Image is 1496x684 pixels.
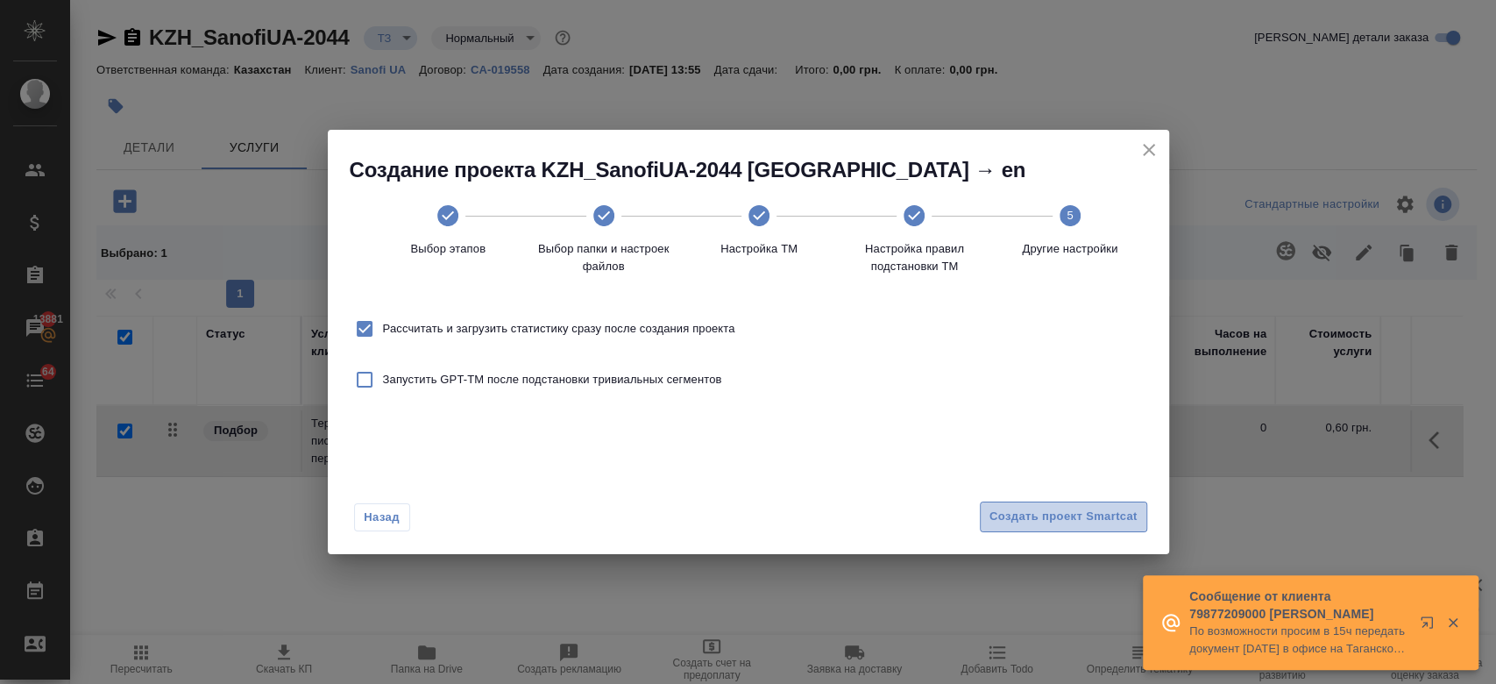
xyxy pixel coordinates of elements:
p: По возможности просим в 15ч передать документ [DATE] в офисе на Таганской. У нас как раз в это время [1189,623,1408,658]
span: Настройка ТМ [688,240,829,258]
span: Рассчитать и загрузить статистику сразу после создания проекта [383,320,735,338]
button: Закрыть [1435,615,1471,631]
span: Настройка правил подстановки TM [844,240,985,275]
p: Сообщение от клиента 79877209000 [PERSON_NAME] [1189,588,1408,623]
span: Выбор папки и настроек файлов [533,240,674,275]
button: Назад [354,503,410,531]
span: Назад [364,509,401,526]
text: 5 [1067,209,1073,222]
button: close [1136,137,1162,163]
span: Запустить GPT-TM после подстановки тривиальных сегментов [383,371,722,388]
h2: Создание проекта KZH_SanofiUA-2044 [GEOGRAPHIC_DATA] → en [350,156,1169,184]
button: Открыть в новой вкладке [1409,605,1451,647]
span: Выбор этапов [378,240,519,258]
button: Создать проект Smartcat [980,502,1147,532]
span: Другие настройки [999,240,1140,258]
span: Создать проект Smartcat [989,507,1138,527]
